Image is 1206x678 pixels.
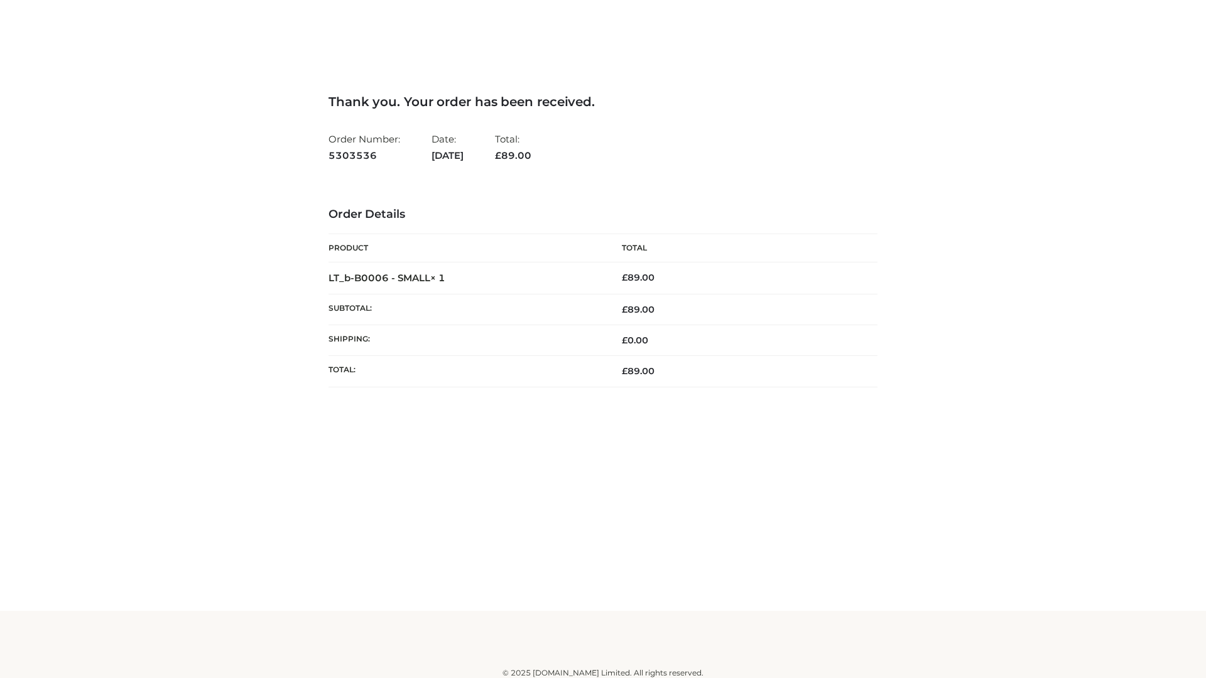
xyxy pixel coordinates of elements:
[329,208,877,222] h3: Order Details
[622,365,655,377] span: 89.00
[329,356,603,387] th: Total:
[329,128,400,166] li: Order Number:
[622,304,627,315] span: £
[622,272,627,283] span: £
[495,149,501,161] span: £
[329,234,603,262] th: Product
[622,304,655,315] span: 89.00
[603,234,877,262] th: Total
[622,365,627,377] span: £
[329,294,603,325] th: Subtotal:
[495,149,531,161] span: 89.00
[329,272,445,284] strong: LT_b-B0006 - SMALL
[495,128,531,166] li: Total:
[432,148,464,164] strong: [DATE]
[329,94,877,109] h3: Thank you. Your order has been received.
[329,325,603,356] th: Shipping:
[329,148,400,164] strong: 5303536
[432,128,464,166] li: Date:
[430,272,445,284] strong: × 1
[622,272,655,283] bdi: 89.00
[622,335,648,346] bdi: 0.00
[622,335,627,346] span: £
